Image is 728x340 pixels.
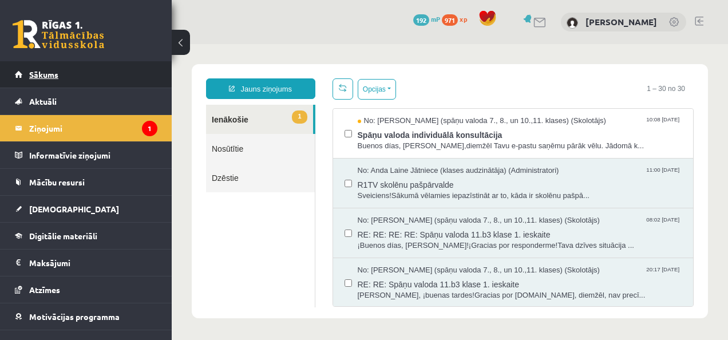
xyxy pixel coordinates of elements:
[34,90,143,119] a: Nosūtītie
[142,121,157,136] i: 1
[15,303,157,330] a: Motivācijas programma
[442,14,473,23] a: 971 xp
[120,66,135,80] span: 1
[29,204,119,214] span: [DEMOGRAPHIC_DATA]
[466,34,522,55] span: 1 – 30 no 30
[186,121,387,132] span: No: Anda Laine Jātniece (klases audzinātāja) (Administratori)
[413,14,440,23] a: 192 mP
[186,232,511,246] span: RE: RE: Spāņu valoda 11.b3 klase 1. ieskaite
[460,14,467,23] span: xp
[29,69,58,80] span: Sākums
[567,17,578,29] img: Irēna Staģe
[186,121,511,157] a: No: Anda Laine Jātniece (klases audzinātāja) (Administratori) 11:00 [DATE] R1TV skolēnu pašpārval...
[13,20,104,49] a: Rīgas 1. Tālmācības vidusskola
[34,61,141,90] a: 1Ienākošie
[186,97,511,108] span: Buenos días, [PERSON_NAME],diemžēl Tavu e-pastu saņēmu pārāk vēlu. Jādomā k...
[413,14,429,26] span: 192
[15,196,157,222] a: [DEMOGRAPHIC_DATA]
[186,72,434,82] span: No: [PERSON_NAME] (spāņu valoda 7., 8., un 10.,11. klases) (Skolotājs)
[29,96,57,106] span: Aktuāli
[29,142,157,168] legend: Informatīvie ziņojumi
[15,88,157,114] a: Aktuāli
[186,35,224,56] button: Opcijas
[186,171,428,182] span: No: [PERSON_NAME] (spāņu valoda 7., 8., un 10.,11. klases) (Skolotājs)
[15,142,157,168] a: Informatīvie ziņojumi
[15,61,157,88] a: Sākums
[15,223,157,249] a: Digitālie materiāli
[15,115,157,141] a: Ziņojumi1
[186,132,511,147] span: R1TV skolēnu pašpārvalde
[186,82,511,97] span: Spāņu valoda individuālā konsultācija
[29,250,157,276] legend: Maksājumi
[474,171,510,180] span: 08:02 [DATE]
[186,246,511,257] span: [PERSON_NAME], ¡buenas tardes!Gracias por [DOMAIN_NAME], diemžēl, nav precī...
[34,119,143,148] a: Dzēstie
[442,14,458,26] span: 971
[15,250,157,276] a: Maksājumi
[15,169,157,195] a: Mācību resursi
[186,221,428,232] span: No: [PERSON_NAME] (spāņu valoda 7., 8., un 10.,11. klases) (Skolotājs)
[29,311,120,322] span: Motivācijas programma
[29,231,97,241] span: Digitālie materiāli
[186,182,511,196] span: RE: RE: RE: RE: Spāņu valoda 11.b3 klase 1. ieskaite
[29,115,157,141] legend: Ziņojumi
[34,34,144,55] a: Jauns ziņojums
[186,221,511,256] a: No: [PERSON_NAME] (spāņu valoda 7., 8., un 10.,11. klases) (Skolotājs) 20:17 [DATE] RE: RE: Spāņu...
[474,121,510,130] span: 11:00 [DATE]
[585,16,657,27] a: [PERSON_NAME]
[15,276,157,303] a: Atzīmes
[186,72,511,107] a: No: [PERSON_NAME] (spāņu valoda 7., 8., un 10.,11. klases) (Skolotājs) 10:08 [DATE] Spāņu valoda ...
[474,72,510,80] span: 10:08 [DATE]
[186,196,511,207] span: ¡Buenos días, [PERSON_NAME]!¡Gracias por responderme!Tava dzīves situācija ...
[29,177,85,187] span: Mācību resursi
[29,284,60,295] span: Atzīmes
[431,14,440,23] span: mP
[186,171,511,207] a: No: [PERSON_NAME] (spāņu valoda 7., 8., un 10.,11. klases) (Skolotājs) 08:02 [DATE] RE: RE: RE: R...
[474,221,510,230] span: 20:17 [DATE]
[186,147,511,157] span: Sveiciens!Sākumā vēlamies iepazīstināt ar to, kāda ir skolēnu pašpā...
